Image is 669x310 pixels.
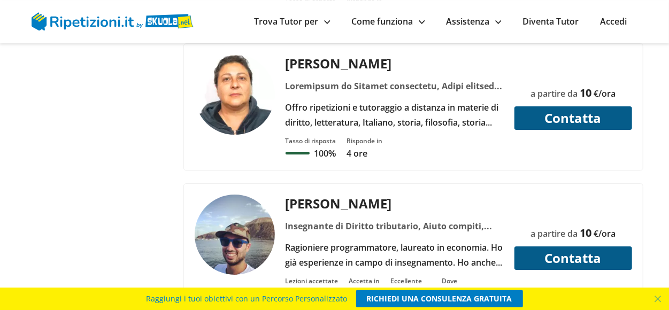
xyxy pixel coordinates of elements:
[195,195,275,275] img: tutor a barcellona pozzo di Gotto - Nicola
[594,228,616,239] span: €/ora
[347,136,383,145] div: Risponde in
[147,290,348,307] span: Raggiungi i tuoi obiettivi con un Percorso Personalizzato
[314,148,336,159] p: 100%
[195,55,275,135] img: tutor a oria - giuseppina
[32,14,194,26] a: logo Skuola.net | Ripetizioni.it
[530,88,578,99] span: a partire da
[281,100,507,130] div: Offro ripetizioni e tutoraggio a distanza in materie di diritto, letteratura, Italiano, storia, f...
[442,276,559,285] div: Dove
[601,15,627,27] a: Accedi
[523,15,579,27] a: Diventa Tutor
[356,290,523,307] a: RICHIEDI UNA CONSULENZA GRATUITA
[349,276,380,285] div: Accetta in
[352,15,425,27] a: Come funziona
[580,226,591,240] span: 10
[514,106,632,130] button: Contatta
[286,136,336,145] div: Tasso di risposta
[530,228,578,239] span: a partire da
[286,276,339,285] div: Lezioni accettate
[281,240,507,270] div: Ragioniere programmatore, laureato in economia. Ho già esperienze in campo di insegnamento. Ho an...
[594,88,616,99] span: €/ora
[281,195,507,212] div: [PERSON_NAME]
[281,79,507,94] div: Loremipsum do Sitamet consectetu, Adipi elitsed, Doeiu tempo in utlab etdol, Magna aliq, Enima mi...
[281,219,507,234] div: Insegnante di Diritto tributario, Aiuto compiti, Aiuto tesi, Aiuto tesina, Contabilità e bilancio...
[32,12,194,30] img: logo Skuola.net | Ripetizioni.it
[347,148,383,159] p: 4 ore
[281,55,507,72] div: [PERSON_NAME]
[514,246,632,270] button: Contatta
[580,86,591,100] span: 10
[447,15,502,27] a: Assistenza
[255,15,330,27] a: Trova Tutor per
[391,276,427,285] div: Eccellente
